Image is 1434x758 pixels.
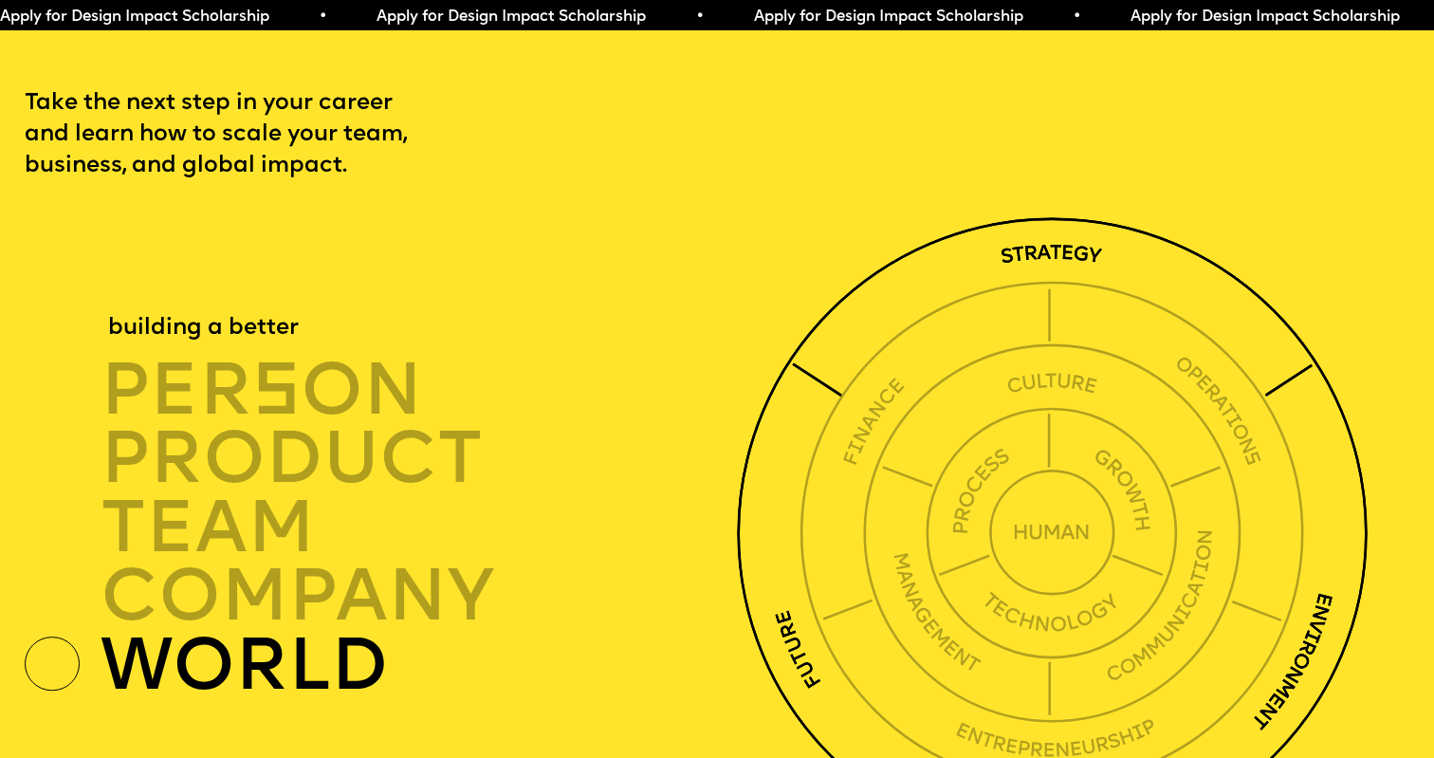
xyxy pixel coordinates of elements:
span: • [1073,9,1081,25]
div: company [101,563,746,632]
span: • [695,9,704,25]
div: world [101,632,746,701]
div: per on [101,356,746,425]
p: Take the next step in your career and learn how to scale your team, business, and global impact. [25,88,469,183]
div: product [101,425,746,494]
span: s [252,359,301,432]
span: • [319,9,327,25]
div: TEAM [101,493,746,563]
div: building a better [108,313,299,344]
